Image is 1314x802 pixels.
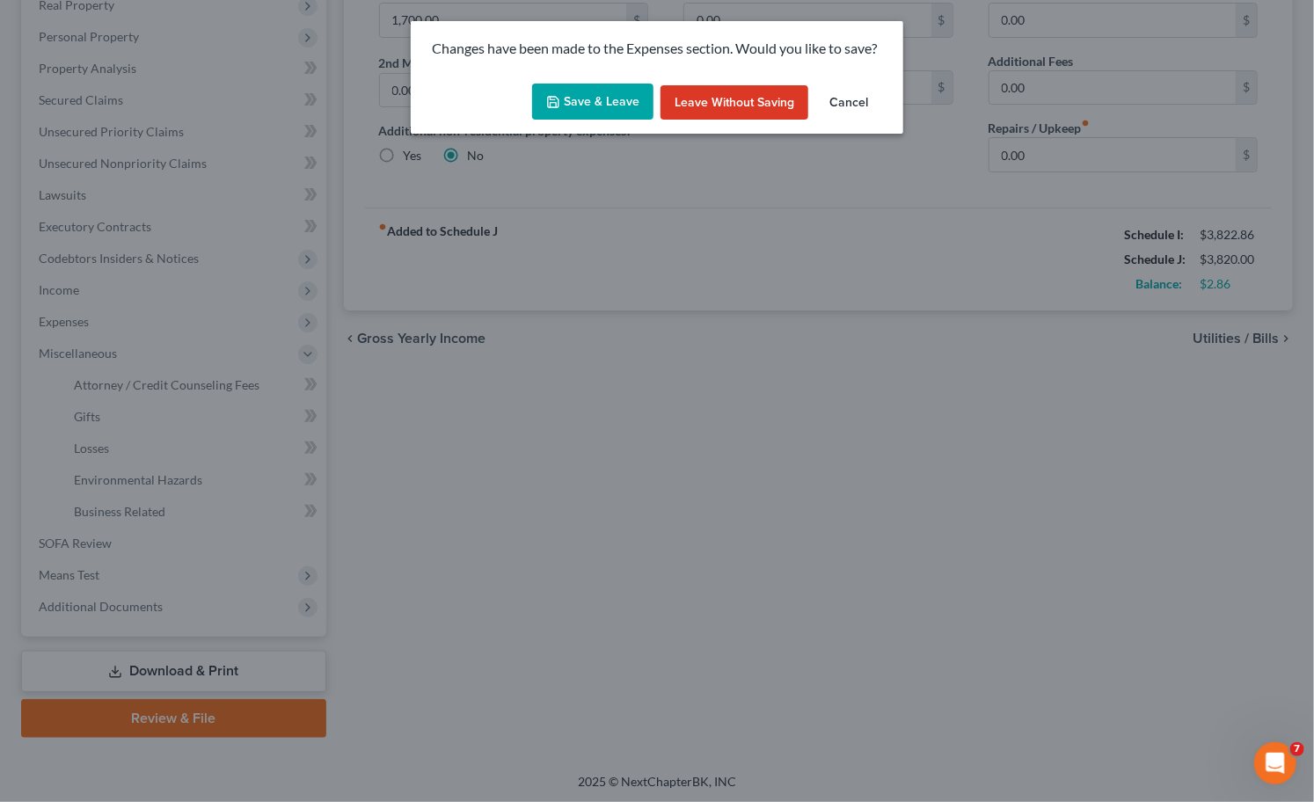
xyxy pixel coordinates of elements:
button: Save & Leave [532,84,653,120]
button: Leave without Saving [661,85,808,120]
p: Changes have been made to the Expenses section. Would you like to save? [432,39,882,59]
button: Cancel [815,85,882,120]
span: 7 [1290,742,1304,756]
iframe: Intercom live chat [1254,742,1296,784]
